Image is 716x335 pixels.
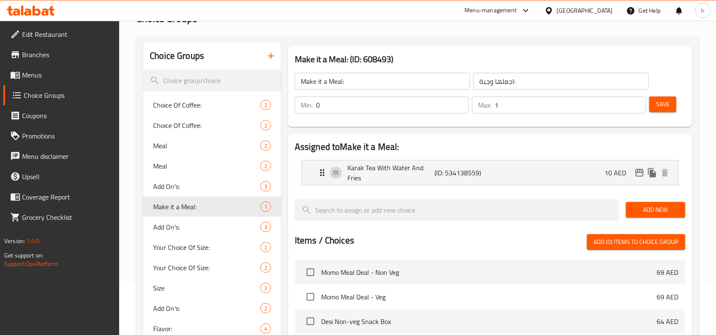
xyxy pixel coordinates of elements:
[143,70,281,91] input: search
[143,95,281,115] div: Choice Of Coffee:2
[153,141,260,151] span: Meal
[260,283,271,293] div: Choices
[657,267,679,277] p: 69 AED
[465,6,517,16] div: Menu-management
[657,292,679,302] p: 69 AED
[153,263,260,273] span: Your Choice Of Size:
[143,197,281,217] div: Make it a Meal:1
[153,161,260,171] span: Meal
[22,50,113,60] span: Branches
[702,6,705,15] span: h
[295,157,685,189] li: Expand
[143,237,281,257] div: Your Choice Of Size:2
[587,234,685,250] button: Add (0) items to choice group
[260,100,271,110] div: Choices
[649,97,677,112] button: Save
[3,24,120,44] a: Edit Restaurant
[261,122,271,130] span: 2
[153,100,260,110] span: Choice Of Coffee:
[657,316,679,327] p: 64 AED
[261,142,271,150] span: 2
[302,313,319,330] span: Select choice
[143,298,281,318] div: Add On's:2
[24,90,113,100] span: Choice Groups
[302,161,678,185] div: Expand
[633,166,646,179] button: edit
[22,192,113,202] span: Coverage Report
[3,166,120,187] a: Upsell
[3,105,120,126] a: Coupons
[260,242,271,252] div: Choices
[22,70,113,80] span: Menus
[605,168,633,178] p: 10 AED
[261,325,271,333] span: 4
[261,183,271,191] span: 3
[260,120,271,130] div: Choices
[261,203,271,211] span: 1
[633,205,679,215] span: Add New
[22,172,113,182] span: Upsell
[3,187,120,207] a: Coverage Report
[4,258,58,269] a: Support.OpsPlatform
[321,267,657,277] span: Momo Meal Deal - Non Veg
[260,263,271,273] div: Choices
[594,237,679,247] span: Add (0) items to choice group
[153,324,260,334] span: Flavor:
[3,65,120,85] a: Menus
[143,278,281,298] div: Size2
[478,100,491,110] p: Max:
[22,151,113,161] span: Menu disclaimer
[143,115,281,136] div: Choice Of Coffee:2
[260,141,271,151] div: Choices
[153,283,260,293] span: Size
[295,53,685,66] h3: Make it a Meal: (ID: 608493)
[143,257,281,278] div: Your Choice Of Size:2
[153,303,260,313] span: Add On's:
[3,207,120,227] a: Grocery Checklist
[302,288,319,306] span: Select choice
[143,136,281,156] div: Meal2
[22,212,113,222] span: Grocery Checklist
[143,156,281,176] div: Meal2
[656,99,670,110] span: Save
[4,250,43,261] span: Get support on:
[295,234,354,247] h2: Items / Choices
[143,217,281,237] div: Add On's:3
[22,131,113,141] span: Promotions
[3,126,120,146] a: Promotions
[143,176,281,197] div: Add On's:3
[260,324,271,334] div: Choices
[261,162,271,170] span: 2
[3,85,120,105] a: Choice Groups
[261,264,271,272] span: 2
[153,242,260,252] span: Your Choice Of Size:
[22,111,113,121] span: Coupons
[321,316,657,327] span: Desi Non-veg Snack Box
[302,263,319,281] span: Select choice
[153,181,260,191] span: Add On's:
[260,303,271,313] div: Choices
[261,244,271,252] span: 2
[321,292,657,302] span: Momo Meal Deal - Veg
[659,166,671,179] button: delete
[261,284,271,292] span: 2
[301,100,313,110] p: Min:
[295,199,619,221] input: search
[295,141,685,153] h2: Assigned to Make it a Meal:
[3,146,120,166] a: Menu disclaimer
[260,222,271,232] div: Choices
[434,168,492,178] p: (ID: 534138559)
[626,202,685,218] button: Add New
[3,44,120,65] a: Branches
[261,223,271,231] span: 3
[150,50,204,62] h2: Choice Groups
[153,120,260,130] span: Choice Of Coffee:
[26,235,39,246] span: 1.0.0
[153,202,260,212] span: Make it a Meal:
[557,6,613,15] div: [GEOGRAPHIC_DATA]
[153,222,260,232] span: Add On's:
[260,161,271,171] div: Choices
[261,101,271,109] span: 2
[646,166,659,179] button: duplicate
[261,305,271,313] span: 2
